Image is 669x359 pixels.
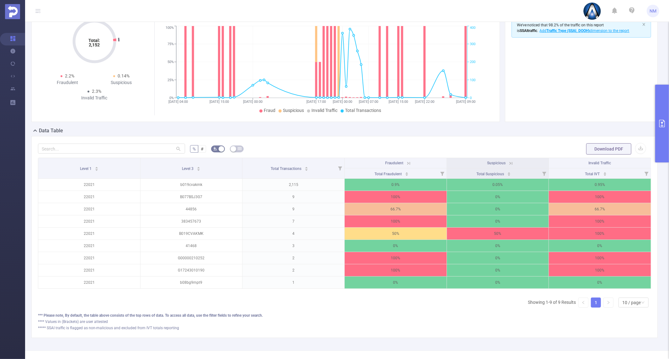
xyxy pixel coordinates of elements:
tspan: Total: [89,38,100,43]
p: B019CVAKMK [141,228,242,240]
tspan: [DATE] 09:00 [456,100,475,104]
p: 9 [242,203,344,215]
p: 100% [549,264,651,276]
span: Invalid Traffic [311,108,337,113]
i: Filter menu [336,158,344,178]
span: Fraudulent [385,161,403,165]
div: Fraudulent [40,79,94,86]
span: Total Transactions [271,166,302,171]
tspan: 200 [470,60,475,64]
tspan: 25% [167,78,174,82]
i: icon: close [642,23,646,26]
p: 0% [447,203,549,215]
p: 100% [345,252,447,264]
tspan: 2,152 [89,42,100,47]
p: 2 [242,264,344,276]
p: 1 [242,277,344,288]
div: Sort [197,166,200,170]
li: Previous Page [578,298,588,308]
li: Next Page [603,298,613,308]
tspan: 300 [470,42,475,46]
p: 0.05% [447,179,549,191]
p: 3 [242,240,344,252]
div: *** Please note, By default, the table above consists of the top rows of data. To access all data... [38,313,651,318]
tspan: 0 [470,96,472,100]
p: 22021 [38,179,140,191]
i: icon: caret-up [603,171,607,173]
span: Invalid Traffic [589,161,611,165]
p: 2 [242,252,344,264]
p: 383457673 [141,215,242,227]
p: 7 [242,215,344,227]
p: 0.95% [549,179,651,191]
p: 22021 [38,264,140,276]
p: G00000210252 [141,252,242,264]
div: 10 / page [622,298,641,307]
tspan: [DATE] 15:00 [389,100,408,104]
tspan: 75% [167,42,174,46]
tspan: [DATE] 22:00 [415,100,434,104]
i: icon: caret-up [197,166,200,168]
i: icon: caret-down [305,168,308,170]
i: icon: right [607,301,610,304]
div: Suspicious [94,79,148,86]
p: 0% [447,191,549,203]
span: Fraud [264,108,275,113]
span: Add dimension to the report [539,29,629,33]
p: 22021 [38,252,140,264]
b: SSAI traffic [520,29,538,33]
b: Traffic Type (SSAI, DOOH) [547,29,590,33]
p: 100% [549,215,651,227]
p: G17243010190 [141,264,242,276]
i: icon: caret-up [405,171,409,173]
tspan: [DATE] 00:00 [333,100,352,104]
span: Suspicious [487,161,506,165]
p: 100% [345,264,447,276]
i: icon: caret-down [603,173,607,175]
span: Total Fraudulent [374,172,403,176]
div: Sort [603,171,607,175]
span: Total Suspicious [477,172,505,176]
p: 0% [345,240,447,252]
div: **** Values in (Brackets) are user attested [38,319,651,325]
div: Sort [405,171,409,175]
tspan: 400 [470,26,475,30]
p: 0% [549,277,651,288]
i: icon: caret-up [507,171,511,173]
li: Showing 1-9 of 9 Results [528,298,576,308]
span: Level 1 [80,166,93,171]
p: 66.7% [549,203,651,215]
i: Filter menu [438,168,447,178]
p: 100% [345,215,447,227]
i: icon: down [641,301,645,305]
i: icon: caret-down [507,173,511,175]
p: 9 [242,191,344,203]
p: 22021 [38,240,140,252]
span: 0.14% [118,73,130,78]
div: Sort [507,171,511,175]
p: 100% [549,228,651,240]
div: Sort [305,166,308,170]
p: 100% [549,252,651,264]
span: Total IVT [585,172,601,176]
span: # [201,146,204,151]
img: Protected Media [5,4,20,19]
i: icon: caret-up [305,166,308,168]
p: 0% [447,277,549,288]
p: 0% [447,240,549,252]
p: 0% [447,252,549,264]
i: icon: left [581,301,585,304]
p: 44856 [141,203,242,215]
p: 2,115 [242,179,344,191]
tspan: [DATE] 15:00 [210,100,229,104]
p: 0% [447,215,549,227]
div: Invalid Traffic [67,95,121,101]
p: 100% [345,191,447,203]
tspan: 50% [167,60,174,64]
i: icon: caret-down [197,168,200,170]
p: 66.7% [345,203,447,215]
i: icon: bg-colors [213,147,217,150]
button: icon: close [642,21,646,28]
p: 4 [242,228,344,240]
i: icon: caret-up [95,166,98,168]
